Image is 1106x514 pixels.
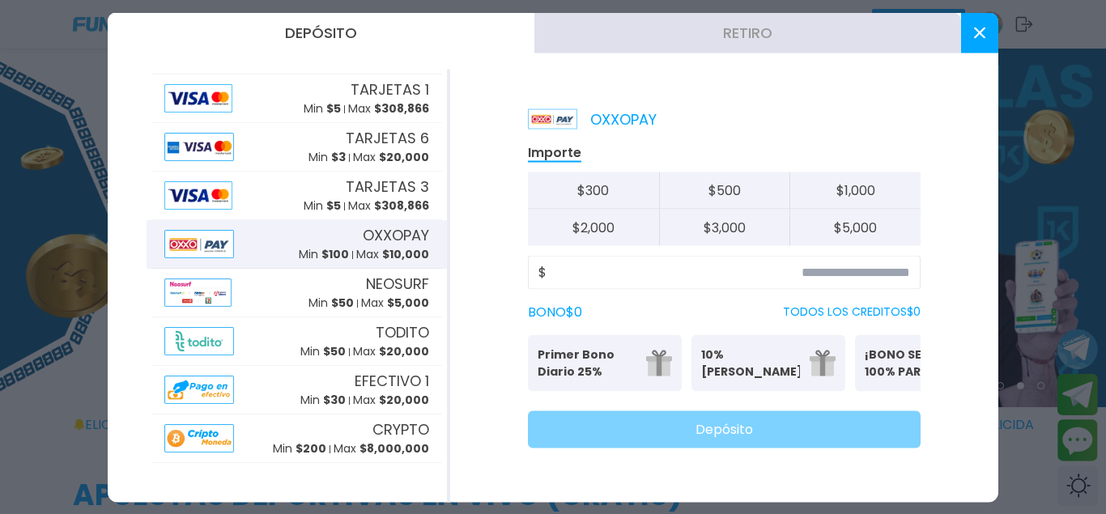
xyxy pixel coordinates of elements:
img: Alipay [164,327,234,355]
p: Primer Bono Diario 25% [538,346,636,380]
span: $ 5 [326,101,341,117]
p: ¡BONO SEMANAL 100% PARA DEPORTES! [865,346,963,380]
span: $ 50 [331,295,354,312]
button: $500 [659,172,790,209]
span: $ 10,000 [382,53,429,69]
p: Min [300,344,346,361]
span: $ 30 [323,393,346,409]
p: Max [361,295,429,312]
span: $ 3 [331,150,346,166]
span: $ 10,000 [382,247,429,263]
p: OXXOPAY [528,108,657,130]
p: Max [353,393,429,410]
button: AlipayTARJETAS 6Min $3Max $20,000 [147,123,447,172]
p: Max [348,101,429,118]
span: TARJETAS 6 [346,128,429,150]
span: $ [538,262,547,282]
p: Min [304,198,341,215]
span: $ 50 [323,344,346,360]
button: Retiro [534,12,961,53]
p: Max [334,441,429,458]
button: Primer Bono Diario 25% [528,334,682,391]
p: Min [308,295,354,312]
img: Alipay [164,133,234,161]
span: $ 308,866 [374,198,429,215]
span: NEOSURF [366,274,429,295]
p: Max [353,150,429,167]
button: 10% [PERSON_NAME] [691,334,845,391]
img: gift [646,350,672,376]
button: Depósito [528,410,921,448]
button: $3,000 [659,209,790,245]
span: $ 20,000 [379,150,429,166]
button: AlipayTARJETAS 1Min $5Max $308,866 [147,74,447,123]
span: EFECTIVO 1 [355,371,429,393]
span: $ 100 [321,53,349,69]
button: Depósito [108,12,534,53]
img: Alipay [164,84,232,113]
span: $ 5,000 [387,295,429,312]
span: TARJETAS 1 [351,79,429,101]
button: ¡BONO SEMANAL 100% PARA DEPORTES! [855,334,1009,391]
p: TODOS LOS CREDITOS $ 0 [783,304,921,321]
button: AlipayOXXOPAYMin $100Max $10,000 [147,220,447,269]
span: TARJETAS 3 [346,176,429,198]
span: $ 20,000 [379,344,429,360]
span: CRYPTO [372,419,429,441]
p: Min [300,393,346,410]
span: $ 200 [296,441,326,457]
span: $ 8,000,000 [359,441,429,457]
p: Max [353,344,429,361]
button: $300 [528,172,659,209]
img: Alipay [164,376,234,404]
span: $ 308,866 [374,101,429,117]
button: $1,000 [789,172,921,209]
p: Min [299,247,349,264]
button: AlipayNEOSURFMin $50Max $5,000 [147,269,447,317]
p: Min [273,441,326,458]
button: $2,000 [528,209,659,245]
p: Max [356,247,429,264]
span: OXXOPAY [363,225,429,247]
p: Min [304,101,341,118]
button: AlipayCRYPTOMin $200Max $8,000,000 [147,414,447,463]
img: gift [810,350,836,376]
img: Alipay [164,181,232,210]
p: Min [308,150,346,167]
img: Alipay [164,424,234,452]
p: Max [348,198,429,215]
span: $ 100 [321,247,349,263]
label: BONO $ 0 [528,302,582,321]
button: AlipayTARJETAS 3Min $5Max $308,866 [147,172,447,220]
p: 10% [PERSON_NAME] [701,346,800,380]
span: $ 5 [326,198,341,215]
button: AlipayEFECTIVO 1Min $30Max $20,000 [147,366,447,414]
button: AlipayTODITOMin $50Max $20,000 [147,317,447,366]
img: Alipay [164,230,234,258]
img: Alipay [164,278,232,307]
p: Importe [528,143,581,162]
span: $ 20,000 [379,393,429,409]
img: Platform Logo [528,108,577,129]
span: TODITO [376,322,429,344]
button: $5,000 [789,209,921,245]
